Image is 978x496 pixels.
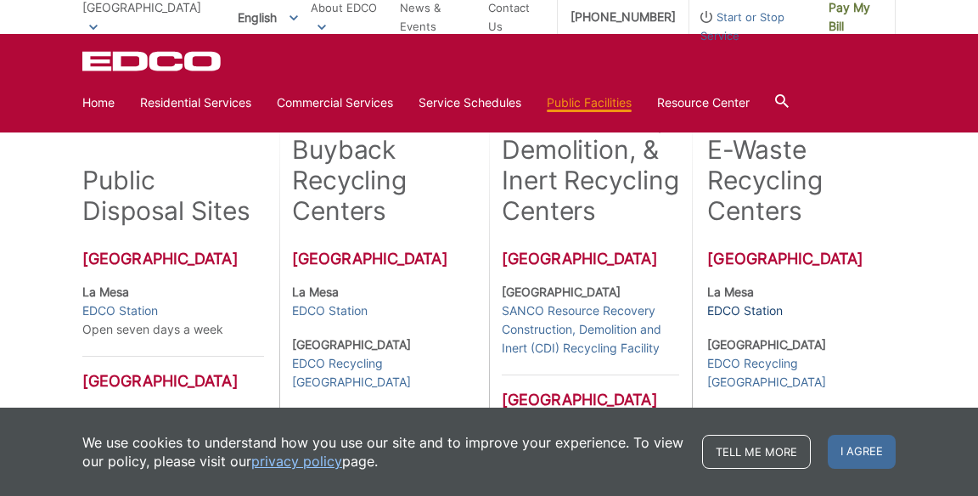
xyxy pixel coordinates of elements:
[707,134,895,226] h2: E-Waste Recycling Centers
[547,93,632,112] a: Public Facilities
[419,93,521,112] a: Service Schedules
[707,302,783,320] a: EDCO Station
[502,250,679,268] h3: [GEOGRAPHIC_DATA]
[707,285,754,299] strong: La Mesa
[292,337,411,352] strong: [GEOGRAPHIC_DATA]
[82,405,264,461] p: Open seven days a week
[707,337,826,352] strong: [GEOGRAPHIC_DATA]
[292,104,464,226] h2: Certified Buyback Recycling Centers
[251,452,342,471] a: privacy policy
[225,3,311,31] span: English
[277,93,393,112] a: Commercial Services
[140,93,251,112] a: Residential Services
[702,435,811,469] a: Tell me more
[82,93,115,112] a: Home
[82,285,129,299] strong: La Mesa
[502,104,679,226] h2: Construction, Demolition, & Inert Recycling Centers
[82,407,140,421] strong: Escondido
[82,356,264,391] h3: [GEOGRAPHIC_DATA]
[82,302,158,320] a: EDCO Station
[828,435,896,469] span: I agree
[82,51,223,71] a: EDCD logo. Return to the homepage.
[292,250,464,268] h3: [GEOGRAPHIC_DATA]
[707,354,895,392] a: EDCO Recycling [GEOGRAPHIC_DATA]
[292,354,464,392] a: EDCO Recycling [GEOGRAPHIC_DATA]
[707,250,895,268] h3: [GEOGRAPHIC_DATA]
[502,285,621,299] strong: [GEOGRAPHIC_DATA]
[292,302,368,320] a: EDCO Station
[82,165,250,226] h2: Public Disposal Sites
[82,250,264,268] h3: [GEOGRAPHIC_DATA]
[657,93,750,112] a: Resource Center
[82,433,685,471] p: We use cookies to understand how you use our site and to improve your experience. To view our pol...
[502,375,679,409] h3: [GEOGRAPHIC_DATA]
[502,302,679,358] a: SANCO Resource Recovery Construction, Demolition and Inert (CDI) Recycling Facility
[292,285,339,299] strong: La Mesa
[82,283,264,339] p: Open seven days a week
